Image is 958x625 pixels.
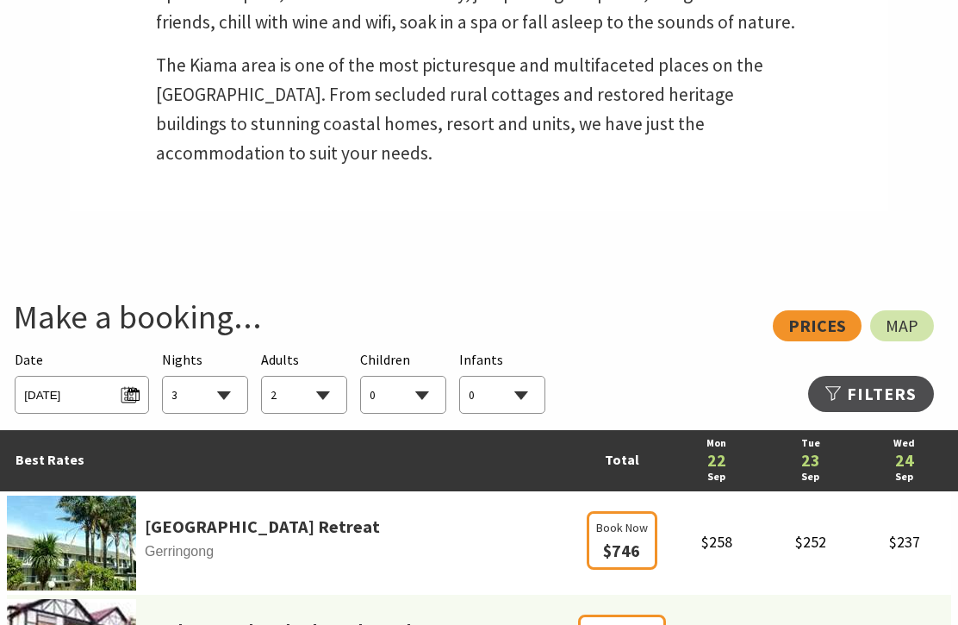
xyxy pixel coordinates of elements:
[24,381,139,404] span: [DATE]
[145,513,380,541] a: [GEOGRAPHIC_DATA] Retreat
[679,435,756,452] a: Mon
[587,543,657,560] a: Book Now $746
[156,51,802,168] p: The Kiama area is one of the most picturesque and multifaceted places on the [GEOGRAPHIC_DATA]. F...
[603,540,640,561] span: $746
[701,532,732,552] span: $258
[679,452,756,469] a: 22
[574,430,670,491] td: Total
[596,518,648,537] span: Book Now
[772,435,849,452] a: Tue
[772,452,849,469] a: 23
[15,351,43,368] span: Date
[162,349,248,414] div: Choose a number of nights
[162,349,202,372] span: Nights
[15,349,148,414] div: Please choose your desired arrival date
[7,430,574,491] td: Best Rates
[795,532,826,552] span: $252
[7,541,574,563] span: Gerringong
[7,496,136,591] img: parkridgea.jpg
[866,452,942,469] a: 24
[679,469,756,485] a: Sep
[866,435,942,452] a: Wed
[870,310,934,341] a: Map
[459,351,503,368] span: Infants
[889,532,920,552] span: $237
[772,469,849,485] a: Sep
[886,319,918,333] span: Map
[360,351,410,368] span: Children
[261,351,299,368] span: Adults
[866,469,942,485] a: Sep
